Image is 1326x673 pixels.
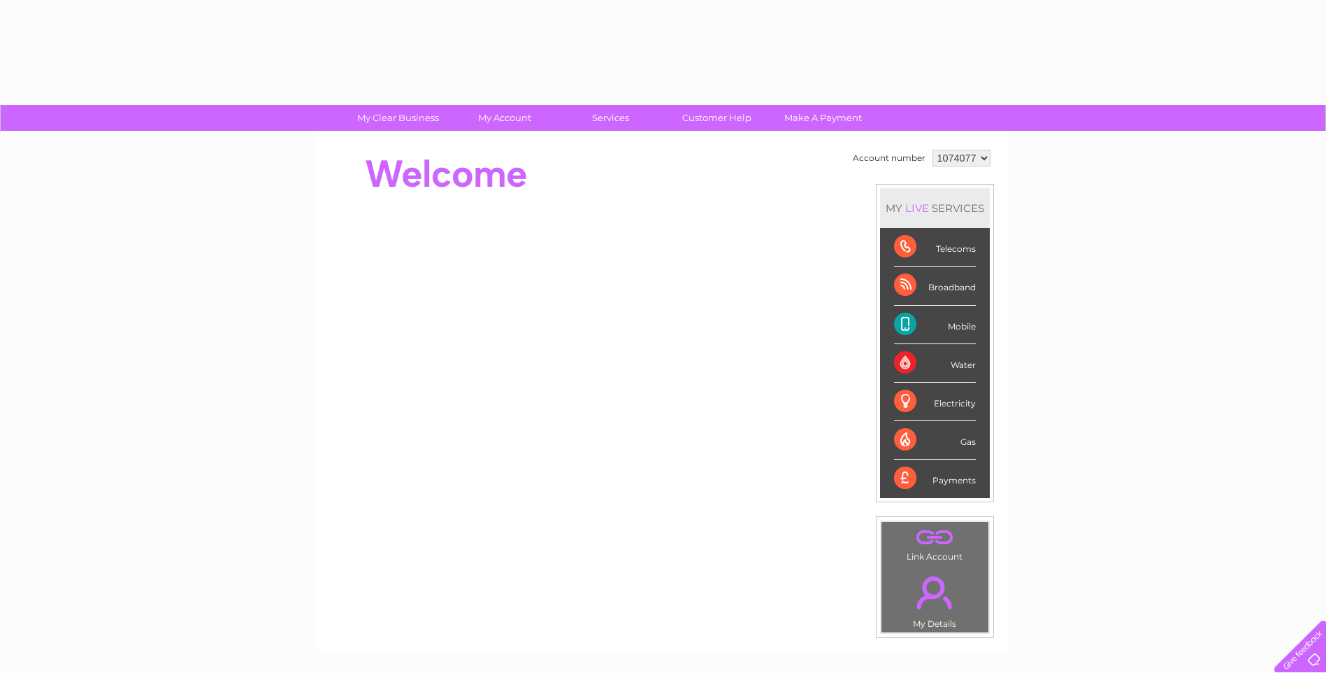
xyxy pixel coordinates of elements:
div: Mobile [894,306,976,344]
div: LIVE [902,201,932,215]
div: Broadband [894,267,976,305]
a: Customer Help [659,105,774,131]
td: Link Account [881,521,989,565]
a: My Account [447,105,562,131]
div: MY SERVICES [880,188,990,228]
td: Account number [849,146,929,170]
a: My Clear Business [340,105,456,131]
a: Services [553,105,668,131]
a: . [885,568,985,617]
div: Telecoms [894,228,976,267]
a: Make A Payment [765,105,881,131]
div: Gas [894,421,976,460]
div: Water [894,344,976,383]
a: . [885,525,985,550]
div: Electricity [894,383,976,421]
div: Payments [894,460,976,497]
td: My Details [881,565,989,633]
